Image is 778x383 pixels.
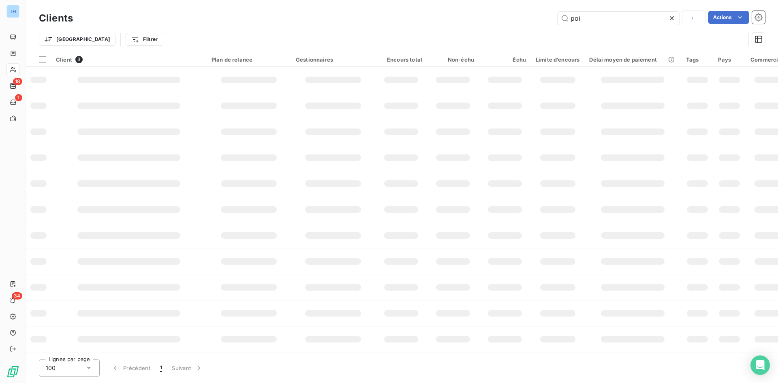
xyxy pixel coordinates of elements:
span: 100 [46,364,56,372]
button: Filtrer [126,33,163,46]
img: Logo LeanPay [6,365,19,378]
h3: Clients [39,11,73,26]
span: 34 [12,292,22,300]
button: Suivant [167,359,208,377]
span: 1 [160,364,162,372]
div: Échu [484,56,526,63]
button: Actions [708,11,749,24]
button: [GEOGRAPHIC_DATA] [39,33,115,46]
div: Tags [686,56,709,63]
span: Client [56,56,72,63]
button: Précédent [106,359,155,377]
div: Open Intercom Messenger [750,355,770,375]
input: Rechercher [558,12,679,25]
span: 1 [15,94,22,101]
span: 18 [13,78,22,85]
div: Délai moyen de paiement [589,56,676,63]
div: Gestionnaires [296,56,370,63]
div: Limite d’encours [536,56,579,63]
span: 3 [75,56,83,63]
div: Encours total [380,56,422,63]
div: Pays [718,56,741,63]
div: Plan de relance [212,56,286,63]
button: 1 [155,359,167,377]
div: TH [6,5,19,18]
div: Non-échu [432,56,474,63]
